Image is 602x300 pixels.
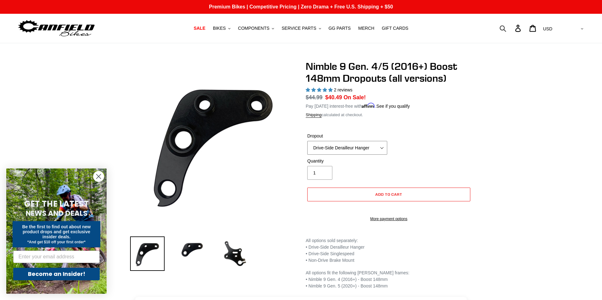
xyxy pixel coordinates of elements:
[376,104,410,109] a: See if you qualify - Learn more about Affirm Financing (opens in modal)
[379,24,412,33] a: GIFT CARDS
[218,236,252,271] img: Load image into Gallery viewer, Nimble 9 Gen. 4/5 (2016+) Boost 148mm Dropouts (all versions)
[503,21,519,35] input: Search
[306,270,472,289] p: All options fit the following [PERSON_NAME] frames: • Nimble 9 Gen. 4 (2016+) - Boost 148mm
[238,26,269,31] span: COMPONENTS
[13,268,100,280] button: Become an Insider!
[27,240,85,244] span: *And get $10 off your first order*
[24,198,89,209] span: GET THE LATEST
[329,26,351,31] span: GG PARTS
[13,251,100,263] input: Enter your email address
[355,24,378,33] a: MERCH
[306,283,388,288] span: • Nimble 9 Gen. 5 (2020+) - Boost 148mm
[325,24,354,33] a: GG PARTS
[306,112,322,118] a: Shipping
[213,26,226,31] span: BIKES
[358,26,374,31] span: MERCH
[282,26,316,31] span: SERVICE PARTS
[306,94,323,101] s: $44.99
[130,236,165,271] img: Load image into Gallery viewer, Nimble 9 Gen. 4/5 (2016+) Boost 148mm Dropouts (all versions)
[17,18,96,38] img: Canfield Bikes
[278,24,324,33] button: SERVICE PARTS
[306,101,410,110] p: Pay [DATE] interest-free with .
[344,93,366,101] span: On Sale!
[306,112,472,118] div: calculated at checkout.
[22,224,91,239] span: Be the first to find out about new product drops and get exclusive insider deals.
[362,103,375,108] span: Affirm
[375,192,403,197] span: Add to cart
[235,24,277,33] button: COMPONENTS
[334,87,352,92] span: 2 reviews
[382,26,409,31] span: GIFT CARDS
[307,188,470,201] button: Add to cart
[93,171,104,182] button: Close dialog
[325,94,342,101] span: $40.49
[306,60,472,85] h1: Nimble 9 Gen. 4/5 (2016+) Boost 148mm Dropouts (all versions)
[307,216,470,222] a: More payment options
[26,208,87,218] span: NEWS AND DEALS
[306,87,334,92] span: 5.00 stars
[306,237,472,264] p: All options sold separately: • Drive-Side Derailleur Hanger • Drive-Side Singlespeed • Non-Drive ...
[210,24,234,33] button: BIKES
[194,26,205,31] span: SALE
[307,133,387,139] label: Dropout
[307,158,387,164] label: Quantity
[191,24,209,33] a: SALE
[174,236,209,271] img: Load image into Gallery viewer, Nimble 9 Gen. 4/5 (2016+) Boost 148mm Dropouts (all versions)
